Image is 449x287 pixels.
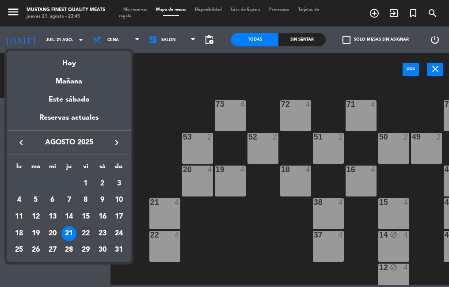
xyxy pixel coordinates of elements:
td: 9 de agosto de 2025 [94,192,111,209]
button: keyboard_arrow_left [13,137,29,148]
td: 15 de agosto de 2025 [77,208,94,225]
div: Este sábado [7,87,131,112]
div: 29 [78,243,93,258]
td: 2 de agosto de 2025 [94,175,111,192]
td: 1 de agosto de 2025 [77,175,94,192]
div: 22 [78,226,93,241]
td: 13 de agosto de 2025 [44,208,61,225]
div: 7 [61,193,76,208]
div: 11 [11,209,27,224]
td: 16 de agosto de 2025 [94,208,111,225]
td: 23 de agosto de 2025 [94,225,111,242]
th: sábado [94,162,111,175]
div: 13 [45,209,60,224]
td: 19 de agosto de 2025 [27,225,44,242]
div: 6 [45,193,60,208]
div: 5 [28,193,43,208]
i: keyboard_arrow_left [16,137,27,148]
div: 31 [111,243,126,258]
td: 5 de agosto de 2025 [27,192,44,209]
td: 30 de agosto de 2025 [94,242,111,259]
div: 21 [61,226,76,241]
th: martes [27,162,44,175]
div: 12 [28,209,43,224]
div: 17 [111,209,126,224]
td: 26 de agosto de 2025 [27,242,44,259]
th: lunes [11,162,27,175]
td: 7 de agosto de 2025 [61,192,77,209]
td: 29 de agosto de 2025 [77,242,94,259]
div: 10 [111,193,126,208]
div: 14 [61,209,76,224]
td: AGO. [11,175,77,192]
td: 28 de agosto de 2025 [61,242,77,259]
td: 3 de agosto de 2025 [111,175,128,192]
div: 2 [95,176,110,191]
div: 30 [95,243,110,258]
td: 21 de agosto de 2025 [61,225,77,242]
div: 4 [11,193,27,208]
button: keyboard_arrow_right [109,137,125,148]
td: 31 de agosto de 2025 [111,242,128,259]
td: 4 de agosto de 2025 [11,192,27,209]
td: 11 de agosto de 2025 [11,208,27,225]
div: 18 [11,226,27,241]
th: miércoles [44,162,61,175]
td: 8 de agosto de 2025 [77,192,94,209]
div: 16 [95,209,110,224]
td: 6 de agosto de 2025 [44,192,61,209]
div: 1 [78,176,93,191]
td: 14 de agosto de 2025 [61,208,77,225]
div: 26 [28,243,43,258]
div: 15 [78,209,93,224]
th: domingo [111,162,128,175]
td: 12 de agosto de 2025 [27,208,44,225]
th: jueves [61,162,77,175]
div: 28 [61,243,76,258]
th: viernes [77,162,94,175]
div: 25 [11,243,27,258]
div: 8 [78,193,93,208]
div: 3 [111,176,126,191]
div: 20 [45,226,60,241]
div: Reservas actuales [7,112,131,130]
td: 10 de agosto de 2025 [111,192,128,209]
div: 23 [95,226,110,241]
span: agosto 2025 [29,137,109,148]
td: 25 de agosto de 2025 [11,242,27,259]
td: 17 de agosto de 2025 [111,208,128,225]
div: 9 [95,193,110,208]
div: Hoy [7,51,131,69]
td: 20 de agosto de 2025 [44,225,61,242]
div: 27 [45,243,60,258]
td: 18 de agosto de 2025 [11,225,27,242]
td: 27 de agosto de 2025 [44,242,61,259]
div: 19 [28,226,43,241]
td: 22 de agosto de 2025 [77,225,94,242]
i: keyboard_arrow_right [111,137,122,148]
td: 24 de agosto de 2025 [111,225,128,242]
div: Mañana [7,69,131,87]
div: 24 [111,226,126,241]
